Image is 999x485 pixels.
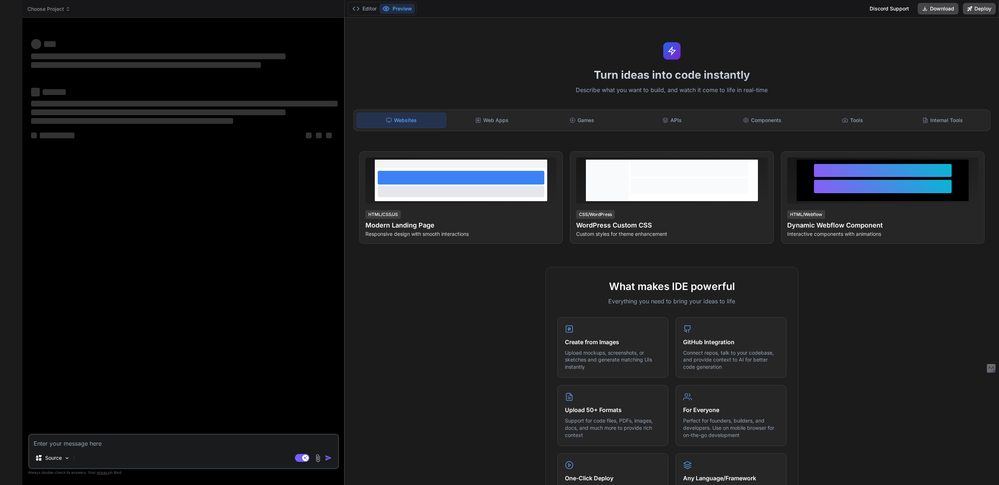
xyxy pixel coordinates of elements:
span: ‌ [40,133,74,138]
p: Connect repos, talk to your codebase, and provide context to AI for better code generation [683,349,779,371]
span: ‌ [43,89,66,95]
h4: Upload 50+ Formats [565,406,661,414]
span: ‌ [31,88,40,96]
span: privacy [97,470,110,475]
p: Custom styles for theme enhancement [576,230,767,238]
img: icon [325,454,332,462]
h4: For Everyone [683,406,779,414]
div: Games [538,113,626,128]
div: Internal Tools [898,113,987,128]
h4: One-Click Deploy [565,474,661,482]
button: Preview [380,4,415,14]
span: Choose Project [27,5,70,13]
span: ‌ [326,133,332,138]
p: Describe what you want to build, and watch it come to life in real-time [349,86,995,95]
div: CSS/WordPress [576,210,615,219]
div: Discord Support [865,3,913,14]
p: Responsive design with smooth interactions [365,230,557,238]
button: Download [918,3,959,14]
img: attachment [314,454,322,462]
p: Support for code files, PDFs, images, docs, and much more to provide rich context [565,417,661,438]
span: ‌ [31,53,286,59]
div: HTML/CSS/JS [365,210,401,219]
img: Pick Models [64,455,70,461]
span: ‌ [31,109,286,115]
span: ‌ [31,101,338,107]
h4: Dynamic Webflow Component [787,220,978,230]
h4: Create from Images [565,338,661,346]
span: ‌ [44,41,56,47]
div: Tools [808,113,897,128]
p: Interactive components with animations [787,230,978,238]
h4: Modern Landing Page [365,220,557,230]
span: ‌ [31,133,37,138]
h4: GitHub Integration [683,338,779,346]
span: ‌ [31,118,233,124]
button: Editor [350,4,380,14]
p: Everything you need to bring your ideas to life [557,297,786,306]
span: ‌ [31,39,41,49]
span: ‌ [306,133,312,138]
h4: Any Language/Framework [683,474,779,482]
div: HTML/Webflow [787,210,825,219]
span: ‌ [316,133,322,138]
div: Web Apps [447,113,536,128]
button: Deploy [963,3,996,14]
div: APIs [628,113,716,128]
h1: Turn ideas into code instantly [349,68,995,81]
p: Upload mockups, screenshots, or sketches and generate matching UIs instantly [565,349,661,371]
h2: What makes IDE powerful [557,279,786,294]
div: Components [718,113,807,128]
p: Always double-check its answers. Your in Bind [28,469,339,476]
div: Websites [357,113,446,128]
span: ‌ [31,62,261,68]
h4: WordPress Custom CSS [576,220,767,230]
p: Source [45,454,62,462]
p: Perfect for founders, builders, and developers. Use on mobile browser for on-the-go development [683,417,779,438]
